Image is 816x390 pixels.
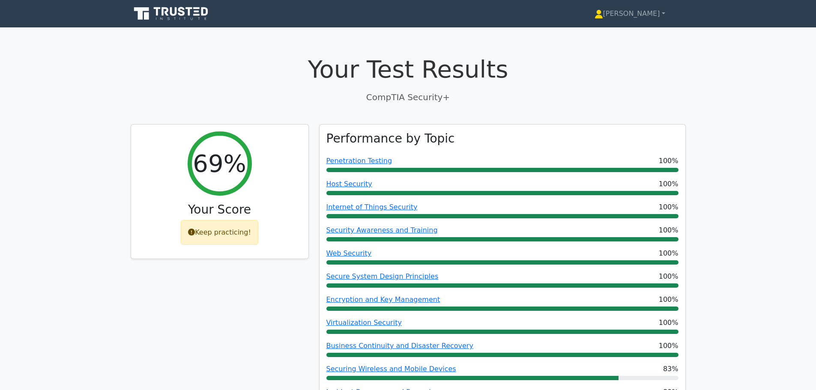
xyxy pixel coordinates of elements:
a: Secure System Design Principles [326,272,439,280]
h1: Your Test Results [131,55,686,83]
a: Encryption and Key Management [326,295,440,304]
h2: 69% [193,149,246,178]
span: 100% [659,341,679,351]
span: 100% [659,225,679,235]
span: 100% [659,248,679,259]
a: Internet of Things Security [326,203,418,211]
a: Web Security [326,249,372,257]
a: [PERSON_NAME] [574,5,686,22]
span: 100% [659,156,679,166]
a: Penetration Testing [326,157,392,165]
a: Host Security [326,180,372,188]
a: Business Continuity and Disaster Recovery [326,342,473,350]
span: 100% [659,295,679,305]
span: 100% [659,202,679,212]
div: Keep practicing! [181,220,258,245]
a: Virtualization Security [326,319,402,327]
p: CompTIA Security+ [131,91,686,104]
span: 100% [659,271,679,282]
h3: Performance by Topic [326,131,455,146]
span: 83% [663,364,679,374]
h3: Your Score [138,202,302,217]
span: 100% [659,179,679,189]
a: Security Awareness and Training [326,226,438,234]
a: Securing Wireless and Mobile Devices [326,365,456,373]
span: 100% [659,318,679,328]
